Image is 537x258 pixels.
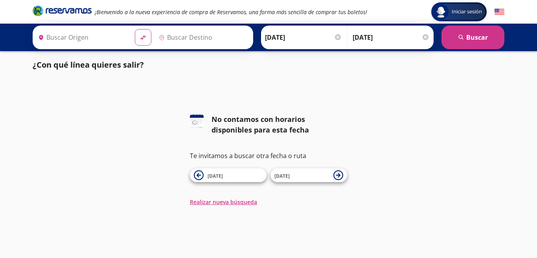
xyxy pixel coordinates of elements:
button: Realizar nueva búsqueda [190,198,257,206]
p: ¿Con qué línea quieres salir? [33,59,144,71]
a: Brand Logo [33,5,92,19]
div: No contamos con horarios disponibles para esta fecha [211,114,347,135]
span: [DATE] [274,173,290,179]
button: [DATE] [270,168,347,182]
i: Brand Logo [33,5,92,17]
input: Elegir Fecha [265,28,342,47]
input: Buscar Destino [156,28,249,47]
input: Opcional [353,28,430,47]
button: Buscar [441,26,504,49]
span: [DATE] [208,173,223,179]
button: English [495,7,504,17]
em: ¡Bienvenido a la nueva experiencia de compra de Reservamos, una forma más sencilla de comprar tus... [95,8,367,16]
span: Iniciar sesión [449,8,485,16]
button: [DATE] [190,168,267,182]
input: Buscar Origen [35,28,129,47]
p: Te invitamos a buscar otra fecha o ruta [190,151,347,160]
